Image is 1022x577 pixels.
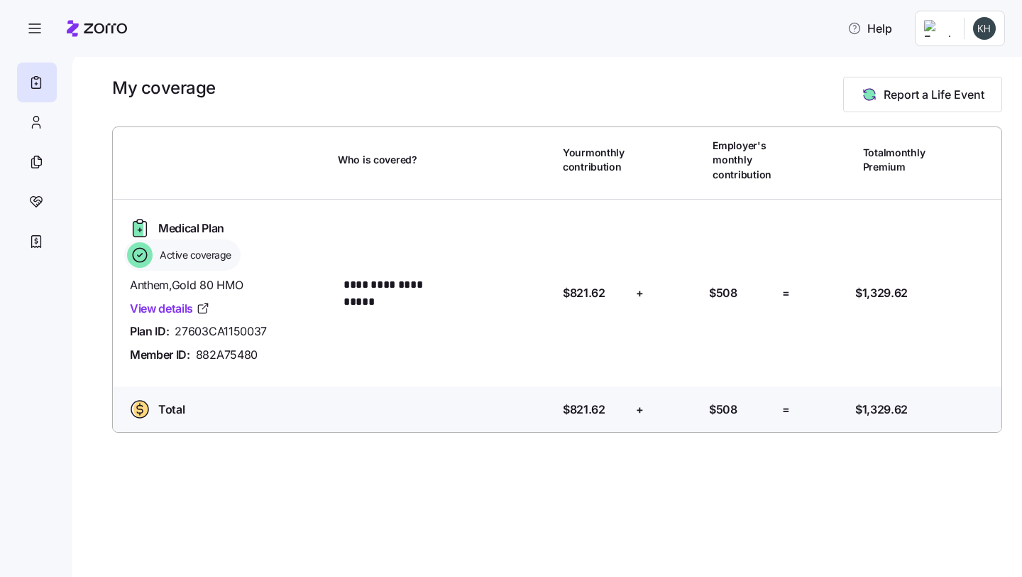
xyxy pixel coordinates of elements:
[338,153,417,167] span: Who is covered?
[130,323,169,340] span: Plan ID:
[709,401,737,419] span: $508
[158,220,224,237] span: Medical Plan
[884,86,984,103] span: Report a Life Event
[112,77,216,99] h1: My coverage
[155,248,231,262] span: Active coverage
[713,139,776,182] span: Employer's monthly contribution
[836,14,903,43] button: Help
[636,284,644,302] span: +
[782,284,790,302] span: =
[636,401,644,419] span: +
[130,346,190,364] span: Member ID:
[847,20,892,37] span: Help
[855,401,908,419] span: $1,329.62
[196,346,258,364] span: 882A75480
[563,146,627,175] span: Your monthly contribution
[863,146,927,175] span: Total monthly Premium
[563,401,605,419] span: $821.62
[843,77,1002,112] button: Report a Life Event
[130,300,210,318] a: View details
[855,284,908,302] span: $1,329.62
[924,20,952,37] img: Employer logo
[782,401,790,419] span: =
[709,284,737,302] span: $508
[158,401,185,419] span: Total
[130,276,326,294] span: Anthem , Gold 80 HMO
[563,284,605,302] span: $821.62
[973,17,996,40] img: b0f91683b92e4b7630f8733b2c1fb4b2
[175,323,267,340] span: 27603CA1150037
